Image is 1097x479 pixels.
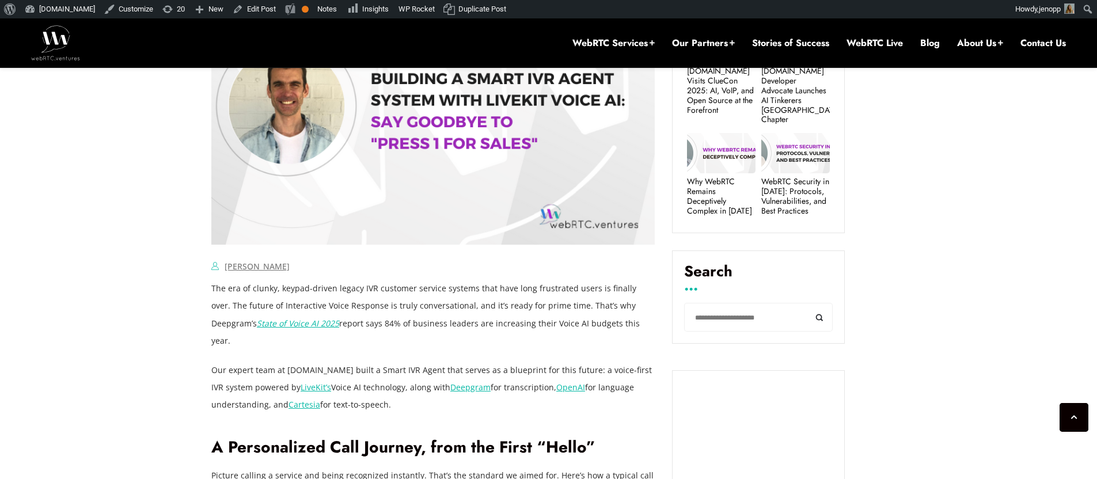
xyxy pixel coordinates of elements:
[362,5,389,13] span: Insights
[225,261,290,272] a: [PERSON_NAME]
[31,25,80,60] img: WebRTC.ventures
[761,177,830,215] a: WebRTC Security in [DATE]: Protocols, Vulnerabilities, and Best Practices
[752,37,829,50] a: Stories of Success
[687,177,756,215] a: Why WebRTC Remains Deceptively Complex in [DATE]
[957,37,1003,50] a: About Us
[302,6,309,13] div: OK
[672,37,735,50] a: Our Partners
[211,438,655,458] h2: A Personalized Call Journey, from the First “Hello”
[211,280,655,349] p: The era of clunky, keypad-driven legacy IVR customer service systems that have long frustrated us...
[211,362,655,413] p: Our expert team at [DOMAIN_NAME] built a Smart IVR Agent that serves as a blueprint for this futu...
[684,263,833,289] label: Search
[1039,5,1061,13] span: jenopp
[257,318,339,329] a: State of Voice AI 2025
[807,303,833,332] button: Search
[920,37,940,50] a: Blog
[1020,37,1066,50] a: Contact Us
[761,66,830,124] a: [DOMAIN_NAME] Developer Advocate Launches AI Tinkerers [GEOGRAPHIC_DATA] Chapter
[301,382,331,393] a: LiveKit’s
[687,66,756,115] a: [DOMAIN_NAME] Visits ClueCon 2025: AI, VoIP, and Open Source at the Forefront
[556,382,585,393] a: OpenAI
[847,37,903,50] a: WebRTC Live
[289,399,320,410] a: Cartesia
[450,382,491,393] a: Deepgram
[572,37,655,50] a: WebRTC Services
